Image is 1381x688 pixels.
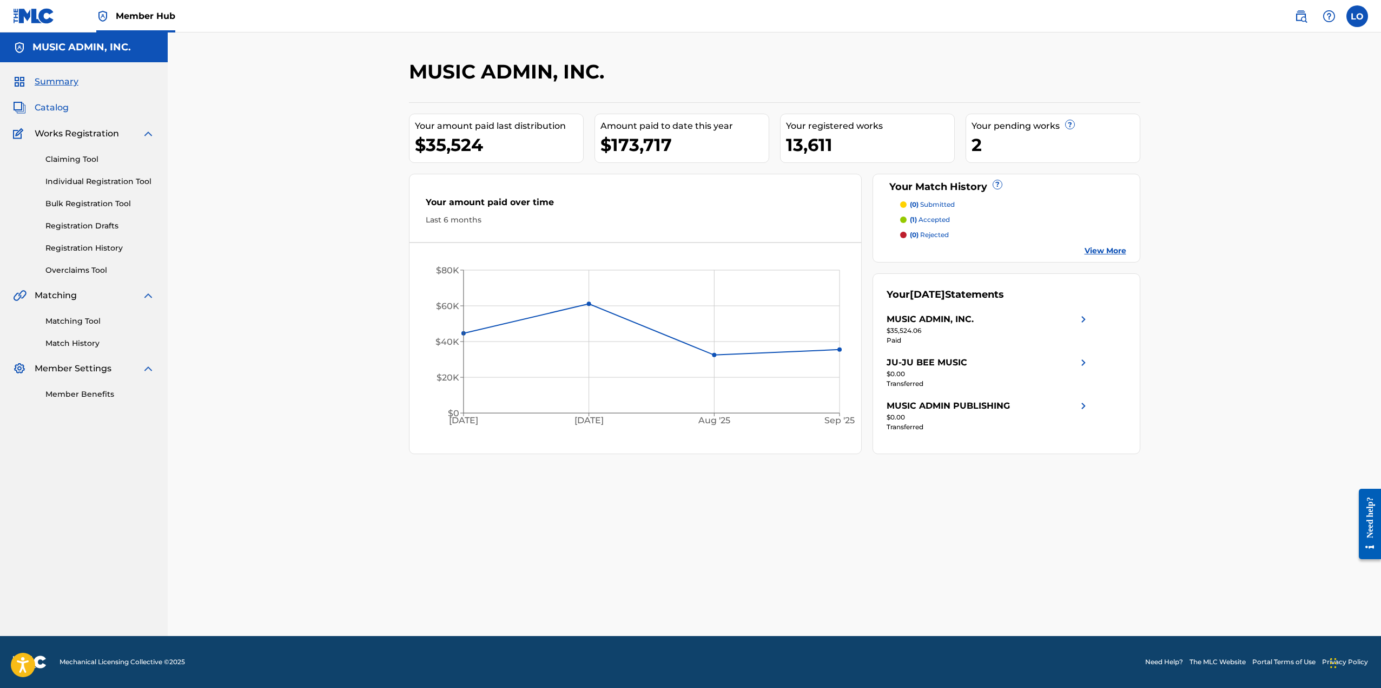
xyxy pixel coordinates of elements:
span: Works Registration [35,127,119,140]
a: CatalogCatalog [13,101,69,114]
iframe: Resource Center [1351,480,1381,567]
div: Your registered works [786,120,954,133]
div: Your amount paid last distribution [415,120,583,133]
div: Help [1318,5,1340,27]
img: MLC Logo [13,8,55,24]
img: Accounts [13,41,26,54]
tspan: Sep '25 [824,416,855,426]
div: Your amount paid over time [426,196,845,214]
div: Last 6 months [426,214,845,226]
p: submitted [910,200,955,209]
div: $0.00 [887,369,1090,379]
a: MUSIC ADMIN, INC.right chevron icon$35,524.06Paid [887,313,1090,345]
img: expand [142,289,155,302]
span: Summary [35,75,78,88]
a: (1) accepted [900,215,1126,225]
div: Transferred [887,422,1090,432]
div: $0.00 [887,412,1090,422]
img: Catalog [13,101,26,114]
tspan: $0 [448,408,459,418]
a: MUSIC ADMIN PUBLISHINGright chevron icon$0.00Transferred [887,399,1090,432]
span: Catalog [35,101,69,114]
a: The MLC Website [1190,657,1246,667]
p: rejected [910,230,949,240]
tspan: $20K [437,372,459,383]
span: [DATE] [910,289,945,300]
span: Matching [35,289,77,302]
iframe: Chat Widget [1327,636,1381,688]
img: right chevron icon [1077,313,1090,326]
a: Individual Registration Tool [45,176,155,187]
img: Works Registration [13,127,27,140]
img: logo [13,656,47,669]
div: Your Match History [887,180,1126,194]
tspan: $60K [436,301,459,311]
h2: MUSIC ADMIN, INC. [409,60,610,84]
a: Need Help? [1145,657,1183,667]
div: $35,524.06 [887,326,1090,336]
a: Matching Tool [45,316,155,327]
h5: MUSIC ADMIN, INC. [32,41,131,54]
div: MUSIC ADMIN PUBLISHING [887,399,1010,412]
span: (0) [910,231,919,239]
a: Overclaims Tool [45,265,155,276]
img: right chevron icon [1077,356,1090,369]
a: Claiming Tool [45,154,155,165]
span: Member Settings [35,362,111,375]
img: Member Settings [13,362,26,375]
div: MUSIC ADMIN, INC. [887,313,974,326]
div: Amount paid to date this year [600,120,769,133]
img: Matching [13,289,27,302]
img: right chevron icon [1077,399,1090,412]
a: Member Benefits [45,389,155,400]
div: User Menu [1346,5,1368,27]
div: Your pending works [972,120,1140,133]
a: Match History [45,338,155,349]
img: search [1294,10,1307,23]
span: Mechanical Licensing Collective © 2025 [60,657,185,667]
div: $173,717 [600,133,769,157]
tspan: [DATE] [449,416,478,426]
img: expand [142,362,155,375]
a: Privacy Policy [1322,657,1368,667]
a: JU-JU BEE MUSICright chevron icon$0.00Transferred [887,356,1090,389]
a: Registration Drafts [45,220,155,232]
div: Your Statements [887,287,1004,302]
div: JU-JU BEE MUSIC [887,356,967,369]
div: Drag [1330,647,1337,679]
span: ? [1066,120,1074,129]
div: Paid [887,336,1090,345]
a: (0) submitted [900,200,1126,209]
tspan: $80K [436,265,459,276]
a: (0) rejected [900,230,1126,240]
div: 13,611 [786,133,954,157]
div: 2 [972,133,1140,157]
tspan: $40K [435,337,459,347]
span: ? [993,180,1002,189]
a: SummarySummary [13,75,78,88]
img: expand [142,127,155,140]
img: help [1323,10,1336,23]
span: Member Hub [116,10,175,22]
tspan: Aug '25 [698,416,730,426]
a: Public Search [1290,5,1312,27]
a: View More [1085,245,1126,257]
img: Top Rightsholder [96,10,109,23]
div: $35,524 [415,133,583,157]
span: (0) [910,200,919,208]
div: Transferred [887,379,1090,389]
a: Portal Terms of Use [1252,657,1316,667]
span: (1) [910,215,917,224]
tspan: [DATE] [574,416,604,426]
p: accepted [910,215,950,225]
a: Registration History [45,243,155,254]
a: Bulk Registration Tool [45,198,155,209]
img: Summary [13,75,26,88]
